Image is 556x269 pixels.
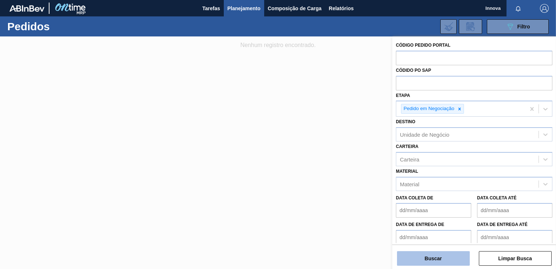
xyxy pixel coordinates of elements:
label: Data de Entrega até [477,222,528,227]
div: Carteira [400,156,419,162]
div: Pedido em Negociação [401,104,456,113]
input: dd/mm/aaaa [477,203,552,218]
label: Data de Entrega de [396,222,444,227]
span: Planejamento [227,4,261,13]
img: TNhmsLtSVTkK8tSr43FrP2fwEKptu5GPRR3wAAAABJRU5ErkJggg== [9,5,44,12]
label: Data coleta até [477,195,516,200]
span: Tarefas [202,4,220,13]
h1: Pedidos [7,22,112,31]
label: Códido PO SAP [396,68,431,73]
label: Etapa [396,93,410,98]
div: Material [400,181,419,187]
input: dd/mm/aaaa [396,203,471,218]
span: Composição de Carga [268,4,322,13]
div: Importar Negociações dos Pedidos [440,19,457,34]
label: Carteira [396,144,418,149]
span: Filtro [517,24,530,30]
input: dd/mm/aaaa [477,230,552,245]
label: Data coleta de [396,195,433,200]
div: Unidade de Negócio [400,132,449,138]
span: Relatórios [329,4,354,13]
button: Notificações [507,3,530,13]
label: Destino [396,119,415,124]
div: Solicitação de Revisão de Pedidos [459,19,482,34]
label: Código Pedido Portal [396,43,450,48]
img: Logout [540,4,549,13]
input: dd/mm/aaaa [396,230,471,245]
button: Filtro [487,19,549,34]
label: Material [396,169,418,174]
